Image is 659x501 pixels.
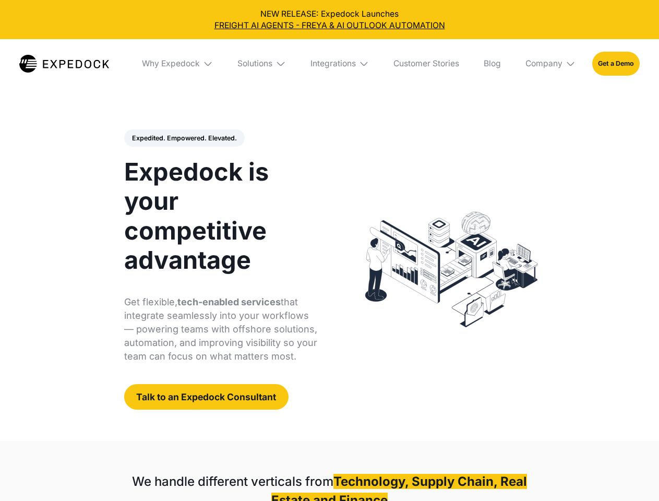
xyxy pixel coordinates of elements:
div: Company [517,39,584,88]
div: Integrations [302,39,377,88]
div: Why Expedock [142,58,200,69]
strong: tech-enabled services [177,296,281,307]
div: Integrations [310,58,356,69]
a: Talk to an Expedock Consultant [124,384,289,410]
div: Company [525,58,562,69]
div: Why Expedock [134,39,221,88]
div: NEW RELEASE: Expedock Launches [8,8,651,31]
h1: Expedock is your competitive advantage [124,157,318,275]
p: Get flexible, that integrate seamlessly into your workflows — powering teams with offshore soluti... [124,295,318,363]
a: Blog [475,39,509,88]
strong: We handle different verticals from [132,474,333,489]
div: Solutions [230,39,294,88]
div: Solutions [237,58,272,69]
a: FREIGHT AI AGENTS - FREYA & AI OUTLOOK AUTOMATION [8,20,651,31]
a: Get a Demo [592,52,640,75]
a: Customer Stories [385,39,467,88]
